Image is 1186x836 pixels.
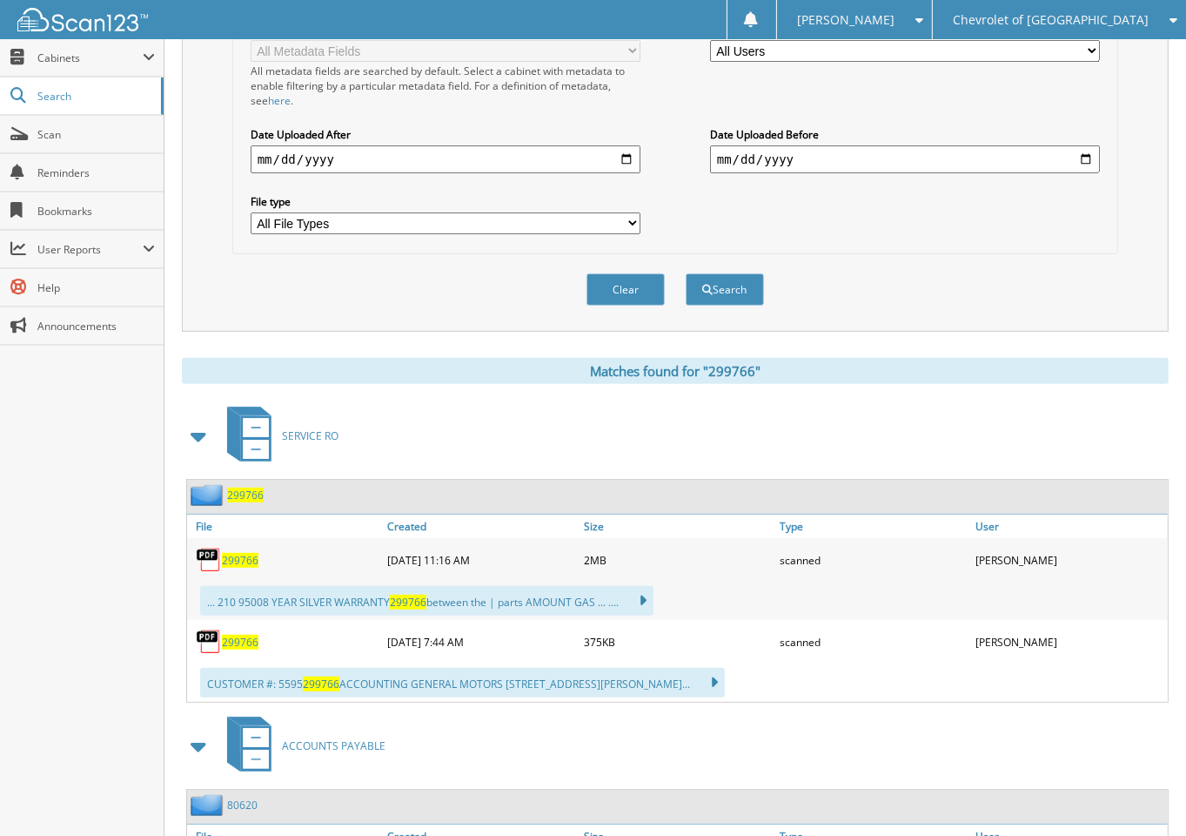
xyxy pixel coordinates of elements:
div: scanned [775,543,971,577]
a: 299766 [227,488,264,502]
span: User Reports [37,242,143,257]
span: Help [37,280,155,295]
input: start [251,145,640,173]
a: File [187,515,383,538]
span: ACCOUNTS PAYABLE [282,738,385,753]
div: ... 210 95008 YEAR SILVER WARRANTY between the | parts AMOUNT GAS ... .... [200,586,653,616]
button: Search [686,273,764,306]
span: Reminders [37,165,155,180]
label: Date Uploaded After [251,127,640,142]
div: [DATE] 11:16 AM [383,543,579,577]
span: Scan [37,127,155,142]
img: folder2.png [191,484,227,506]
a: Created [383,515,579,538]
div: scanned [775,624,971,659]
a: 299766 [222,635,258,650]
a: 80620 [227,798,258,812]
span: [PERSON_NAME] [797,15,895,25]
span: Bookmarks [37,204,155,219]
div: Matches found for "299766" [182,358,1169,384]
span: SERVICE RO [282,428,338,443]
div: [PERSON_NAME] [972,624,1168,659]
a: 299766 [222,553,258,568]
span: 299766 [390,595,426,610]
a: ACCOUNTS PAYABLE [217,711,385,780]
label: Date Uploaded Before [710,127,1100,142]
div: 375KB [580,624,775,659]
img: scan123-logo-white.svg [17,8,148,31]
a: here [268,93,291,108]
div: 2MB [580,543,775,577]
a: Type [775,515,971,538]
img: PDF.png [196,629,222,655]
span: Announcements [37,319,155,334]
a: Size [580,515,775,538]
span: 299766 [303,677,339,691]
input: end [710,145,1100,173]
span: Search [37,89,152,104]
div: [PERSON_NAME] [972,543,1168,577]
div: CUSTOMER #: 5595 ACCOUNTING GENERAL MOTORS [STREET_ADDRESS][PERSON_NAME]... [200,668,725,698]
div: [DATE] 7:44 AM [383,624,579,659]
a: SERVICE RO [217,401,338,470]
span: Chevrolet of [GEOGRAPHIC_DATA] [953,15,1149,25]
label: File type [251,194,640,209]
iframe: Chat Widget [1099,752,1186,836]
div: All metadata fields are searched by default. Select a cabinet with metadata to enable filtering b... [251,64,640,108]
img: PDF.png [196,547,222,573]
img: folder2.png [191,794,227,816]
a: User [972,515,1168,538]
button: Clear [586,273,665,306]
span: Cabinets [37,51,143,65]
